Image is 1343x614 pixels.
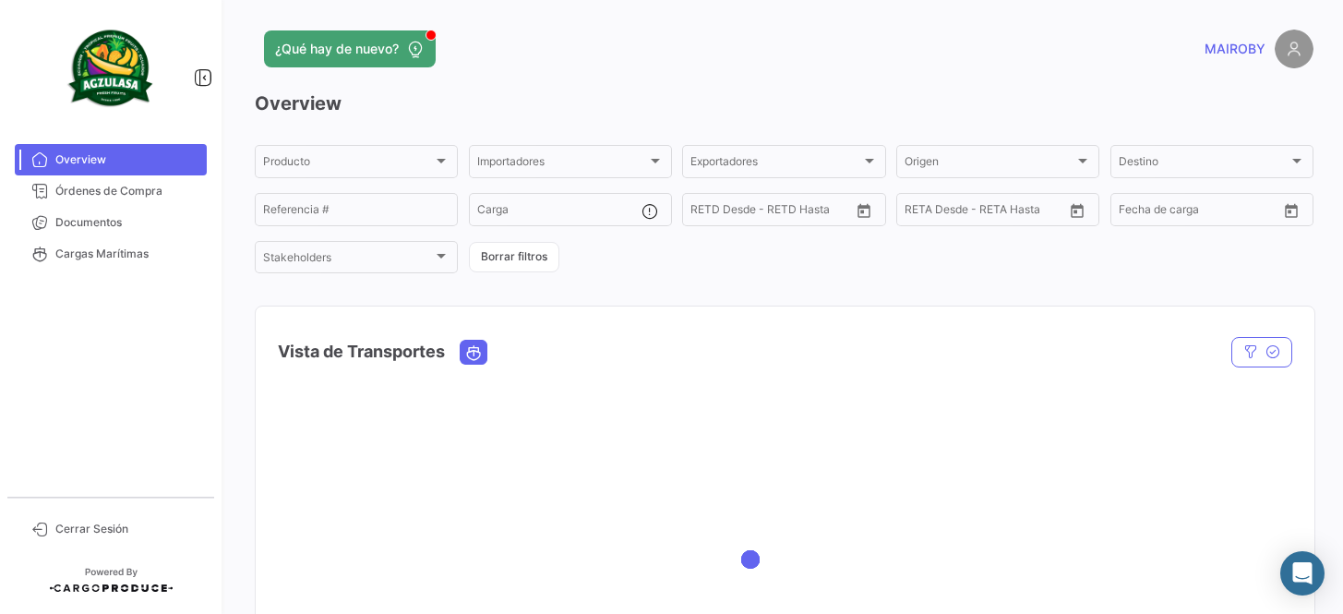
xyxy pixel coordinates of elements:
input: Desde [690,206,724,219]
span: Exportadores [690,158,860,171]
span: Origen [905,158,1074,171]
img: agzulasa-logo.png [65,22,157,114]
button: Open calendar [1063,197,1091,224]
button: Open calendar [850,197,878,224]
img: placeholder-user.png [1275,30,1313,68]
a: Overview [15,144,207,175]
span: Documentos [55,214,199,231]
input: Hasta [737,206,812,219]
button: Ocean [461,341,486,364]
a: Cargas Marítimas [15,238,207,270]
button: ¿Qué hay de nuevo? [264,30,436,67]
button: Open calendar [1277,197,1305,224]
span: MAIROBY [1205,40,1265,58]
input: Hasta [1165,206,1241,219]
span: Órdenes de Compra [55,183,199,199]
span: Overview [55,151,199,168]
input: Hasta [951,206,1026,219]
span: ¿Qué hay de nuevo? [275,40,399,58]
span: Producto [263,158,433,171]
span: Cargas Marítimas [55,246,199,262]
input: Desde [905,206,938,219]
h4: Vista de Transportes [278,339,445,365]
span: Cerrar Sesión [55,521,199,537]
h3: Overview [255,90,1313,116]
a: Documentos [15,207,207,238]
span: Stakeholders [263,254,433,267]
a: Órdenes de Compra [15,175,207,207]
span: Destino [1119,158,1289,171]
input: Desde [1119,206,1152,219]
div: Abrir Intercom Messenger [1280,551,1325,596]
span: Importadores [477,158,647,171]
button: Borrar filtros [469,242,559,272]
